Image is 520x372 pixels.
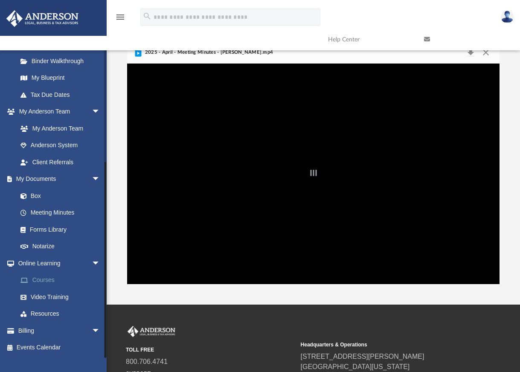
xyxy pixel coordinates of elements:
i: menu [115,12,125,22]
a: Video Training [12,288,109,305]
a: Anderson System [12,137,109,154]
a: My Anderson Team [12,120,105,137]
a: Help Center [322,23,418,56]
a: 800.706.4741 [126,358,168,365]
span: arrow_drop_down [92,322,109,340]
span: arrow_drop_down [92,103,109,121]
a: [STREET_ADDRESS][PERSON_NAME] [301,353,424,360]
div: File preview [127,64,499,284]
div: Preview [127,41,499,284]
span: 2025 - April - Meeting Minutes - [PERSON_NAME].mp4 [143,49,273,56]
small: Headquarters & Operations [301,341,470,349]
span: arrow_drop_down [92,255,109,272]
a: Client Referrals [12,154,109,171]
img: Anderson Advisors Platinum Portal [4,10,81,27]
img: Anderson Advisors Platinum Portal [126,326,177,337]
img: User Pic [501,11,514,23]
a: Notarize [12,238,109,255]
a: Resources [12,305,113,323]
a: menu [115,16,125,22]
a: Forms Library [12,221,105,238]
a: My Anderson Teamarrow_drop_down [6,103,109,120]
a: Box [12,187,105,204]
a: Tax Due Dates [12,86,113,103]
a: My Blueprint [12,70,109,87]
a: My Documentsarrow_drop_down [6,171,109,188]
a: Meeting Minutes [12,204,109,221]
a: [GEOGRAPHIC_DATA][US_STATE] [301,363,410,370]
a: Billingarrow_drop_down [6,322,113,339]
a: Courses [12,272,113,289]
a: Binder Walkthrough [12,52,113,70]
i: search [142,12,152,21]
a: Online Learningarrow_drop_down [6,255,113,272]
a: Events Calendar [6,339,113,356]
span: arrow_drop_down [92,171,109,188]
small: TOLL FREE [126,346,295,354]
